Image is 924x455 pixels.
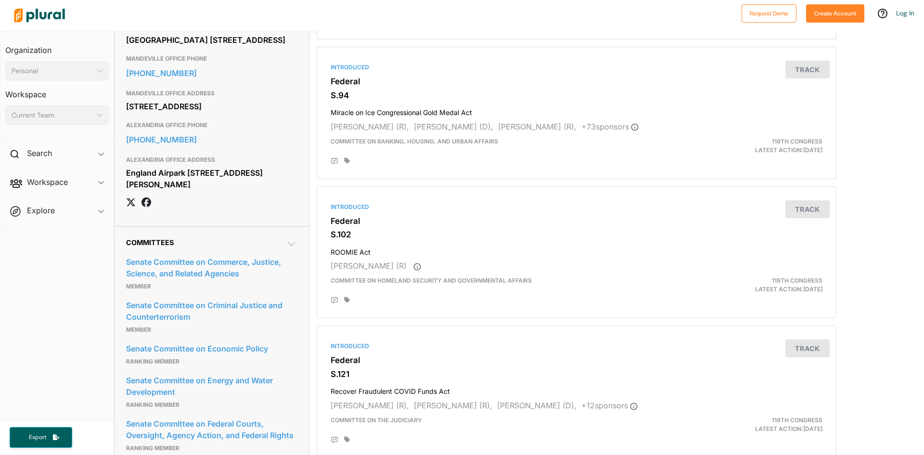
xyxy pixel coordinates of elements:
div: Latest Action: [DATE] [661,276,830,294]
a: Senate Committee on Energy and Water Development [126,373,297,399]
a: Senate Committee on Criminal Justice and Counterterrorism [126,298,297,324]
div: Add Position Statement [331,157,338,165]
a: Log In [896,9,914,17]
span: + 73 sponsor s [581,122,639,131]
span: [PERSON_NAME] (D), [414,122,493,131]
div: Introduced [331,63,822,72]
p: Ranking Member [126,442,297,454]
h3: ALEXANDRIA OFFICE ADDRESS [126,154,297,166]
p: Ranking Member [126,356,297,367]
span: 119th Congress [772,416,822,424]
a: Senate Committee on Economic Policy [126,341,297,356]
span: 119th Congress [772,277,822,284]
a: [PHONE_NUMBER] [126,66,297,80]
h4: Recover Fraudulent COVID Funds Act [331,383,822,396]
div: Current Team [12,110,93,120]
span: [PERSON_NAME] (D), [497,401,577,410]
a: Senate Committee on Federal Courts, Oversight, Agency Action, and Federal Rights [126,416,297,442]
p: Ranking Member [126,399,297,411]
div: Introduced [331,203,822,211]
h3: MANDEVILLE OFFICE ADDRESS [126,88,297,99]
div: Add tags [344,436,350,443]
h3: Workspace [5,80,109,102]
div: [GEOGRAPHIC_DATA] [STREET_ADDRESS] [126,33,297,47]
div: Add Position Statement [331,297,338,304]
div: England Airpark [STREET_ADDRESS][PERSON_NAME] [126,166,297,192]
span: Export [22,433,53,442]
div: Introduced [331,342,822,351]
h3: S.102 [331,230,822,239]
p: Member [126,281,297,292]
span: [PERSON_NAME] (R), [331,122,409,131]
h3: Organization [5,36,109,57]
button: Track [785,339,830,357]
span: [PERSON_NAME] (R), [331,401,409,410]
div: Latest Action: [DATE] [661,416,830,433]
div: Add tags [344,157,350,164]
a: [PHONE_NUMBER] [126,132,297,147]
button: Request Demo [742,4,796,23]
div: Add Position Statement [331,436,338,444]
span: [PERSON_NAME] (R) [331,261,407,271]
button: Track [785,200,830,218]
span: Committee on Homeland Security and Governmental Affairs [331,277,532,284]
h3: MANDEVILLE OFFICE PHONE [126,53,297,65]
h3: S.121 [331,369,822,379]
div: Latest Action: [DATE] [661,137,830,155]
h3: Federal [331,216,822,226]
h3: S.94 [331,91,822,100]
span: Committee on Banking, Housing, and Urban Affairs [331,138,498,145]
h4: ROOMIE Act [331,244,822,257]
span: Committee on the Judiciary [331,416,422,424]
h2: Search [27,148,52,158]
span: [PERSON_NAME] (R), [414,401,492,410]
span: + 12 sponsor s [581,401,638,410]
button: Export [10,427,72,448]
span: [PERSON_NAME] (R), [498,122,577,131]
div: [STREET_ADDRESS] [126,99,297,114]
h3: Federal [331,77,822,86]
div: Add tags [344,297,350,303]
a: Senate Committee on Commerce, Justice, Science, and Related Agencies [126,255,297,281]
button: Create Account [806,4,864,23]
a: Create Account [806,8,864,18]
h3: Federal [331,355,822,365]
span: 119th Congress [772,138,822,145]
button: Track [785,61,830,78]
a: Request Demo [742,8,796,18]
h4: Miracle on Ice Congressional Gold Medal Act [331,104,822,117]
div: Personal [12,66,93,76]
h3: ALEXANDRIA OFFICE PHONE [126,119,297,131]
span: Committees [126,238,174,247]
p: Member [126,324,297,336]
